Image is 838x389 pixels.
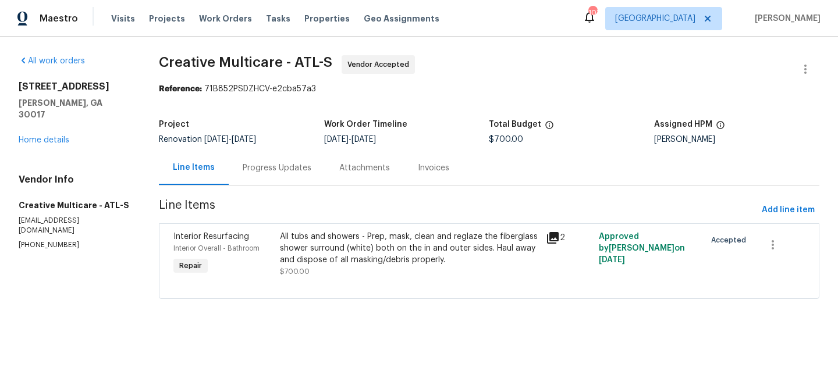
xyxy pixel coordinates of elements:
[19,199,131,211] h5: Creative Multicare - ATL-S
[347,59,414,70] span: Vendor Accepted
[304,13,350,24] span: Properties
[40,13,78,24] span: Maestro
[545,120,554,135] span: The total cost of line items that have been proposed by Opendoor. This sum includes line items th...
[757,199,819,221] button: Add line item
[324,120,407,129] h5: Work Order Timeline
[599,233,685,264] span: Approved by [PERSON_NAME] on
[204,135,256,144] span: -
[711,234,751,246] span: Accepted
[243,162,311,174] div: Progress Updates
[175,260,207,272] span: Repair
[19,216,131,235] p: [EMAIL_ADDRESS][DOMAIN_NAME]
[489,120,541,129] h5: Total Budget
[159,199,757,221] span: Line Items
[546,231,592,245] div: 2
[599,256,625,264] span: [DATE]
[159,85,202,93] b: Reference:
[266,15,290,23] span: Tasks
[232,135,256,144] span: [DATE]
[716,120,725,135] span: The hpm assigned to this work order.
[324,135,376,144] span: -
[19,136,69,144] a: Home details
[159,135,256,144] span: Renovation
[364,13,439,24] span: Geo Assignments
[173,245,260,252] span: Interior Overall - Bathroom
[19,174,131,185] h4: Vendor Info
[19,57,85,65] a: All work orders
[418,162,449,174] div: Invoices
[324,135,349,144] span: [DATE]
[280,231,539,266] div: All tubs and showers - Prep, mask, clean and reglaze the fiberglass shower surround (white) both ...
[654,120,712,129] h5: Assigned HPM
[19,97,131,120] h5: [PERSON_NAME], GA 30017
[159,55,332,69] span: Creative Multicare - ATL-S
[173,233,249,241] span: Interior Resurfacing
[750,13,821,24] span: [PERSON_NAME]
[173,162,215,173] div: Line Items
[149,13,185,24] span: Projects
[280,268,310,275] span: $700.00
[159,83,819,95] div: 71B852PSDZHCV-e2cba57a3
[19,81,131,92] h2: [STREET_ADDRESS]
[19,240,131,250] p: [PHONE_NUMBER]
[654,135,819,144] div: [PERSON_NAME]
[762,203,815,217] span: Add line item
[199,13,252,24] span: Work Orders
[615,13,695,24] span: [GEOGRAPHIC_DATA]
[111,13,135,24] span: Visits
[339,162,390,174] div: Attachments
[204,135,229,144] span: [DATE]
[588,7,596,19] div: 103
[351,135,376,144] span: [DATE]
[489,135,523,144] span: $700.00
[159,120,189,129] h5: Project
